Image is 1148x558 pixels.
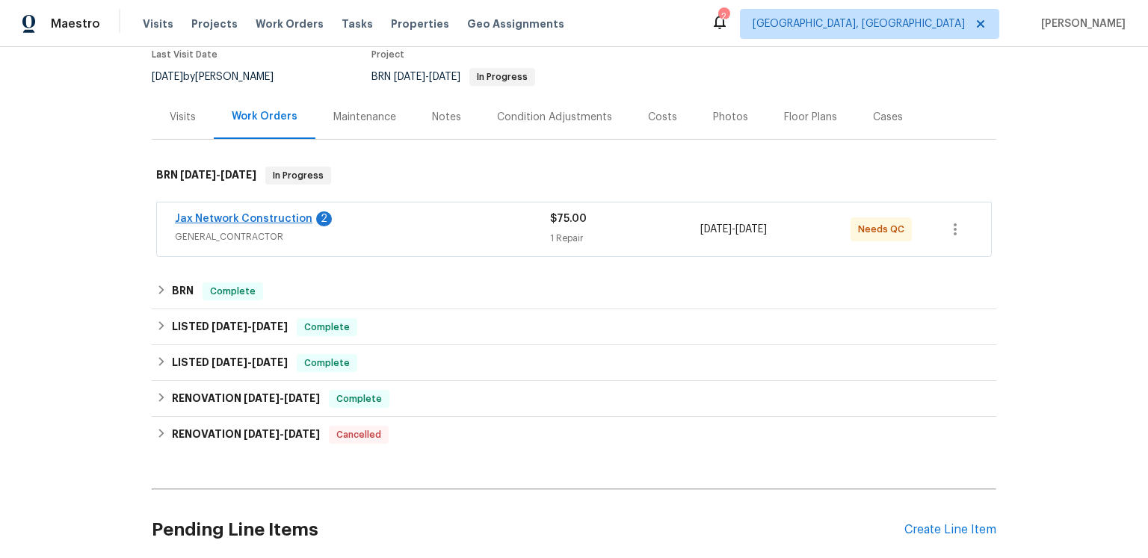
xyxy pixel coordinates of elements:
div: by [PERSON_NAME] [152,68,291,86]
span: [DATE] [429,72,460,82]
span: - [700,222,767,237]
span: Needs QC [858,222,910,237]
span: [DATE] [220,170,256,180]
h6: LISTED [172,354,288,372]
span: - [180,170,256,180]
h6: RENOVATION [172,426,320,444]
span: - [244,393,320,403]
div: Photos [713,110,748,125]
h6: BRN [156,167,256,185]
span: Properties [391,16,449,31]
div: Notes [432,110,461,125]
span: In Progress [471,72,534,81]
div: Work Orders [232,109,297,124]
div: Condition Adjustments [497,110,612,125]
span: GENERAL_CONTRACTOR [175,229,550,244]
span: [DATE] [212,321,247,332]
span: Work Orders [256,16,324,31]
span: Visits [143,16,173,31]
div: RENOVATION [DATE]-[DATE]Complete [152,381,996,417]
span: - [212,357,288,368]
div: Cases [873,110,903,125]
span: Complete [298,320,356,335]
span: [DATE] [284,393,320,403]
div: 2 [316,211,332,226]
span: [DATE] [244,429,280,439]
span: $75.00 [550,214,587,224]
span: [DATE] [284,429,320,439]
span: Geo Assignments [467,16,564,31]
div: BRN Complete [152,273,996,309]
span: Projects [191,16,238,31]
span: Complete [330,391,388,406]
span: Maestro [51,16,100,31]
a: Jax Network Construction [175,214,312,224]
div: RENOVATION [DATE]-[DATE]Cancelled [152,417,996,453]
span: [DATE] [180,170,216,180]
div: Maintenance [333,110,396,125]
span: - [244,429,320,439]
span: [DATE] [252,357,288,368]
div: 2 [718,9,729,24]
span: Tasks [342,19,373,29]
div: Visits [170,110,196,125]
div: 1 Repair [550,231,700,246]
div: BRN [DATE]-[DATE]In Progress [152,152,996,199]
div: LISTED [DATE]-[DATE]Complete [152,345,996,381]
span: Project [371,50,404,59]
div: Costs [648,110,677,125]
h6: RENOVATION [172,390,320,408]
span: BRN [371,72,535,82]
span: Complete [204,284,262,299]
span: [PERSON_NAME] [1035,16,1126,31]
span: [DATE] [735,224,767,235]
div: Floor Plans [784,110,837,125]
span: Cancelled [330,427,387,442]
span: Complete [298,356,356,371]
span: - [212,321,288,332]
span: Last Visit Date [152,50,217,59]
h6: BRN [172,282,194,300]
div: LISTED [DATE]-[DATE]Complete [152,309,996,345]
span: [DATE] [212,357,247,368]
span: [DATE] [252,321,288,332]
span: [GEOGRAPHIC_DATA], [GEOGRAPHIC_DATA] [753,16,965,31]
span: In Progress [267,168,330,183]
h6: LISTED [172,318,288,336]
span: [DATE] [152,72,183,82]
span: [DATE] [700,224,732,235]
span: [DATE] [394,72,425,82]
span: - [394,72,460,82]
div: Create Line Item [904,523,996,537]
span: [DATE] [244,393,280,403]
